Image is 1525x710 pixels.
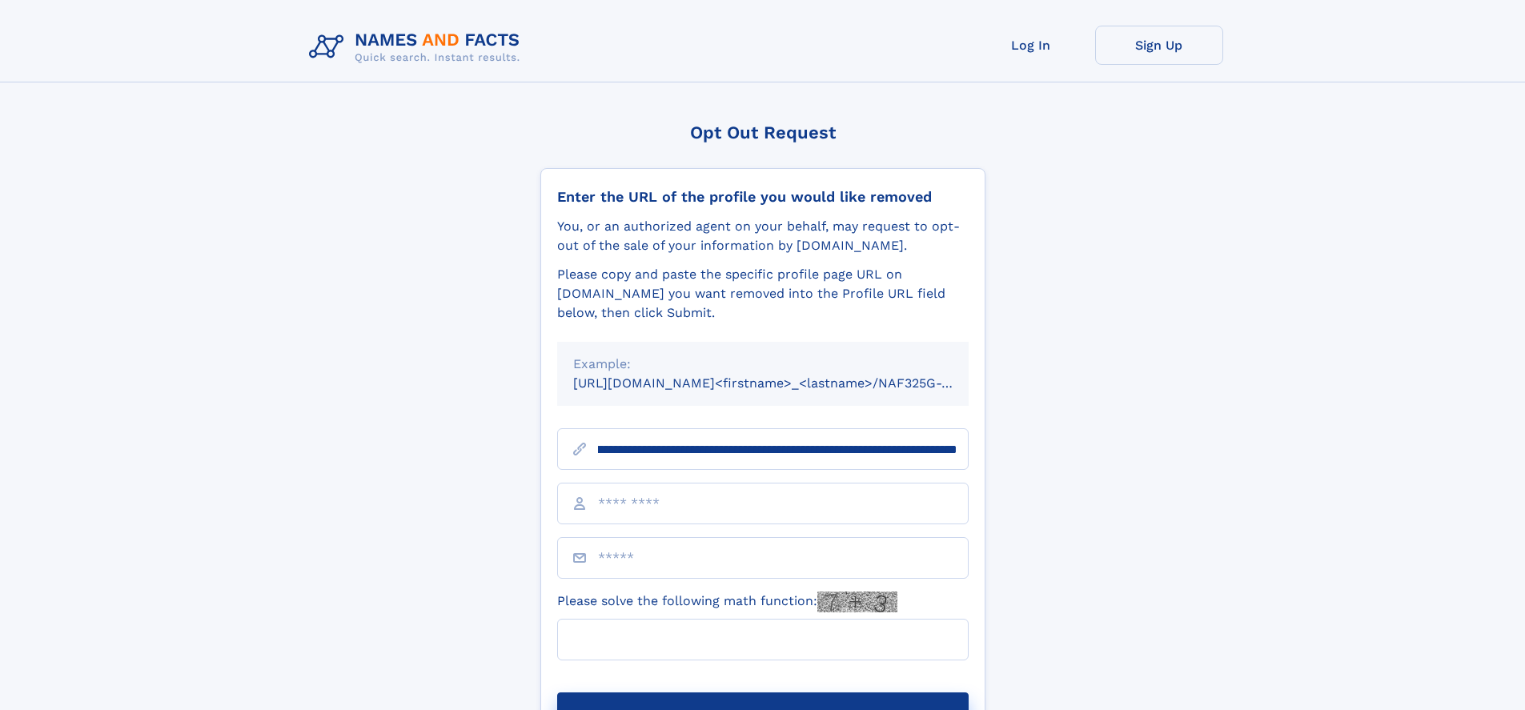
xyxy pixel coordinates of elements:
[967,26,1095,65] a: Log In
[573,375,999,391] small: [URL][DOMAIN_NAME]<firstname>_<lastname>/NAF325G-xxxxxxxx
[557,188,969,206] div: Enter the URL of the profile you would like removed
[540,122,985,142] div: Opt Out Request
[1095,26,1223,65] a: Sign Up
[303,26,533,69] img: Logo Names and Facts
[557,265,969,323] div: Please copy and paste the specific profile page URL on [DOMAIN_NAME] you want removed into the Pr...
[557,592,897,612] label: Please solve the following math function:
[557,217,969,255] div: You, or an authorized agent on your behalf, may request to opt-out of the sale of your informatio...
[573,355,953,374] div: Example:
